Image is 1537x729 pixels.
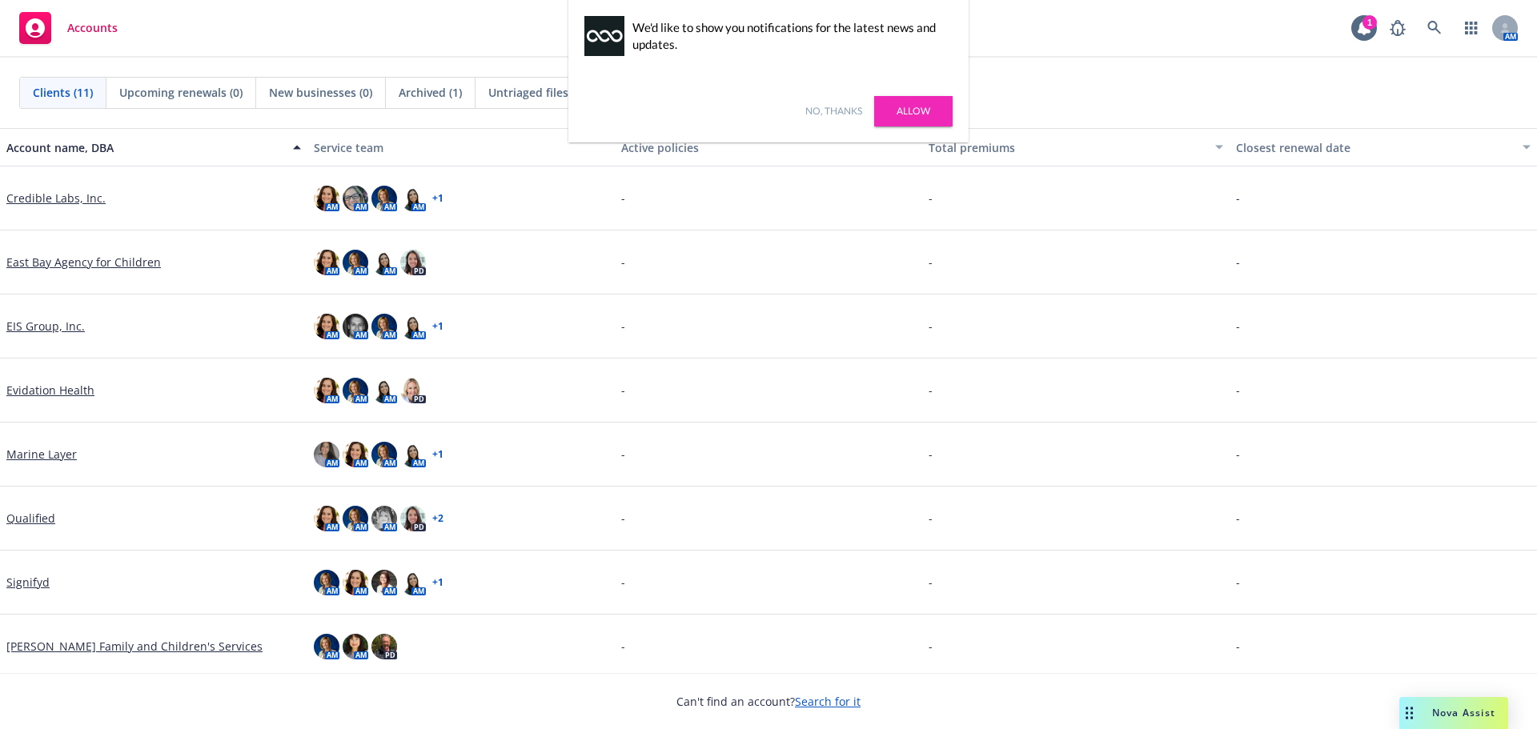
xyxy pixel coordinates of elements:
span: - [621,382,625,399]
a: Report a Bug [1382,12,1414,44]
div: We'd like to show you notifications for the latest news and updates. [632,19,945,53]
div: Total premiums [929,139,1206,156]
a: Qualified [6,510,55,527]
span: - [929,318,933,334]
img: photo [314,314,339,339]
img: photo [343,506,368,531]
a: Switch app [1455,12,1487,44]
img: photo [400,250,426,275]
span: - [929,254,933,270]
span: - [621,446,625,463]
img: photo [343,314,368,339]
img: photo [371,570,397,595]
span: Archived (1) [399,84,462,101]
span: - [1236,190,1240,206]
img: photo [371,378,397,403]
span: - [929,574,933,591]
img: photo [343,378,368,403]
span: - [929,190,933,206]
img: photo [371,442,397,467]
span: - [1236,510,1240,527]
img: photo [314,634,339,659]
div: Service team [314,139,608,156]
button: Service team [307,128,615,166]
span: - [621,510,625,527]
img: photo [314,570,339,595]
a: + 1 [432,578,443,587]
a: Credible Labs, Inc. [6,190,106,206]
img: photo [314,378,339,403]
img: photo [400,570,426,595]
div: Closest renewal date [1236,139,1513,156]
span: Can't find an account? [676,693,861,710]
img: photo [371,186,397,211]
img: photo [343,570,368,595]
a: Evidation Health [6,382,94,399]
img: photo [371,314,397,339]
div: Drag to move [1399,697,1419,729]
span: New businesses (0) [269,84,372,101]
img: photo [371,506,397,531]
a: + 1 [432,322,443,331]
img: photo [314,250,339,275]
button: Closest renewal date [1230,128,1537,166]
span: Accounts [67,22,118,34]
a: [PERSON_NAME] Family and Children's Services [6,638,263,655]
span: - [621,254,625,270]
button: Nova Assist [1399,697,1508,729]
span: - [621,190,625,206]
span: - [1236,318,1240,334]
a: Search [1419,12,1451,44]
img: photo [314,186,339,211]
img: photo [314,506,339,531]
span: Clients (11) [33,84,93,101]
a: Marine Layer [6,446,77,463]
span: - [621,638,625,655]
span: Upcoming renewals (0) [119,84,243,101]
span: - [1236,382,1240,399]
button: Active policies [615,128,922,166]
a: Signifyd [6,574,50,591]
img: photo [343,250,368,275]
img: photo [343,442,368,467]
img: photo [343,186,368,211]
a: EIS Group, Inc. [6,318,85,334]
span: - [1236,638,1240,655]
a: + 1 [432,450,443,459]
img: photo [400,506,426,531]
span: - [929,510,933,527]
div: Active policies [621,139,916,156]
div: Account name, DBA [6,139,283,156]
span: - [621,318,625,334]
a: No, thanks [805,104,862,118]
img: photo [343,634,368,659]
img: photo [371,250,397,275]
span: - [929,446,933,463]
span: - [1236,446,1240,463]
a: Search for it [795,694,861,709]
a: + 2 [432,514,443,523]
img: photo [400,442,426,467]
span: - [621,574,625,591]
span: Untriaged files (0) [488,84,584,101]
span: - [929,382,933,399]
a: East Bay Agency for Children [6,254,161,270]
a: + 1 [432,194,443,203]
img: photo [400,314,426,339]
div: 1 [1362,15,1377,30]
span: Nova Assist [1432,706,1495,719]
a: Accounts [13,6,124,50]
span: - [1236,254,1240,270]
span: - [1236,574,1240,591]
img: photo [400,186,426,211]
a: Allow [874,96,953,126]
img: photo [371,634,397,659]
img: photo [400,378,426,403]
img: photo [314,442,339,467]
button: Total premiums [922,128,1230,166]
span: - [929,638,933,655]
